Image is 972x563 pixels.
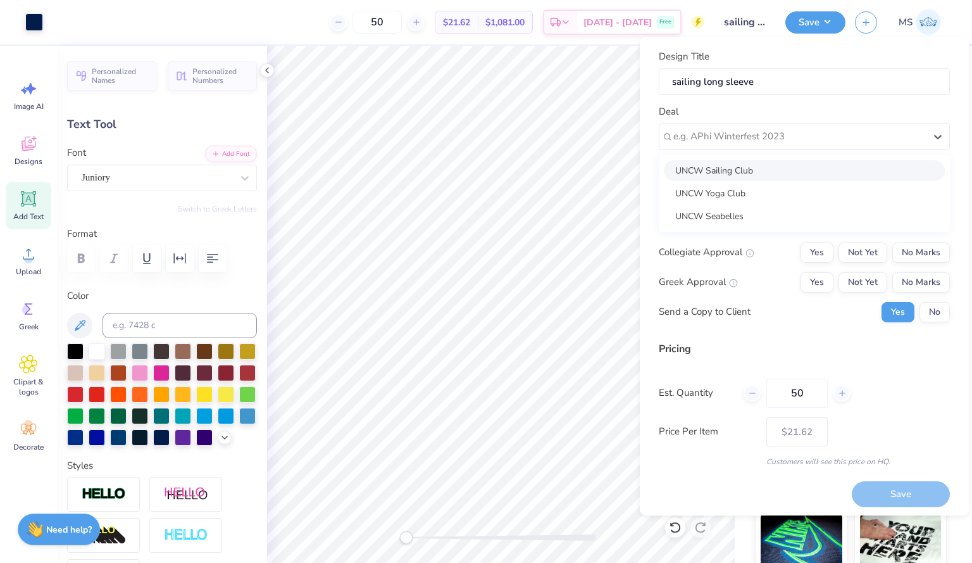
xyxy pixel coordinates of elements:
label: Color [67,289,257,303]
span: Free [659,18,671,27]
button: Add Font [205,146,257,162]
span: Personalized Names [92,67,149,85]
span: [DATE] - [DATE] [583,16,652,29]
button: Yes [882,302,914,322]
img: Shadow [164,486,208,502]
span: Clipart & logos [8,377,49,397]
label: Price Per Item [659,424,757,439]
button: Not Yet [838,272,887,293]
span: $21.62 [443,16,470,29]
span: $1,081.00 [485,16,525,29]
img: Madeline Stead [916,9,941,35]
button: No Marks [892,243,950,263]
span: MS [899,15,913,30]
img: Negative Space [164,528,208,543]
div: Accessibility label [400,531,413,544]
button: Not Yet [838,243,887,263]
img: Stroke [82,487,126,502]
button: Switch to Greek Letters [178,204,257,214]
button: Save [785,11,845,34]
img: 3D Illusion [82,526,126,546]
button: Yes [801,272,833,293]
button: No Marks [892,272,950,293]
label: Font [67,146,86,160]
div: Customers will see this price on HQ. [659,456,950,467]
span: Decorate [13,442,44,452]
div: UNCW Sailing Club [664,160,945,181]
span: Greek [19,322,39,332]
label: Est. Quantity [659,386,734,400]
input: – – [766,379,828,408]
div: UNCW Seabelles [664,206,945,227]
button: No [919,302,950,322]
strong: Need help? [46,524,92,536]
div: Collegiate Approval [659,245,754,260]
span: Upload [16,267,41,277]
div: Pricing [659,341,950,357]
input: – – [352,11,402,34]
div: Greek Approval [659,275,738,289]
span: Designs [15,156,42,167]
button: Personalized Names [67,61,156,91]
button: Personalized Numbers [168,61,257,91]
div: UNCW Yoga Club [664,183,945,204]
div: Send a Copy to Client [659,305,751,319]
label: Design Title [659,49,709,64]
button: Yes [801,243,833,263]
a: MS [893,9,947,35]
input: Untitled Design [714,9,776,35]
label: Deal [659,104,678,119]
span: Personalized Numbers [192,67,249,85]
label: Styles [67,459,93,473]
label: Format [67,227,257,241]
input: e.g. 7428 c [103,313,257,338]
span: Add Text [13,212,44,222]
span: Image AI [14,101,44,111]
div: Text Tool [67,116,257,133]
